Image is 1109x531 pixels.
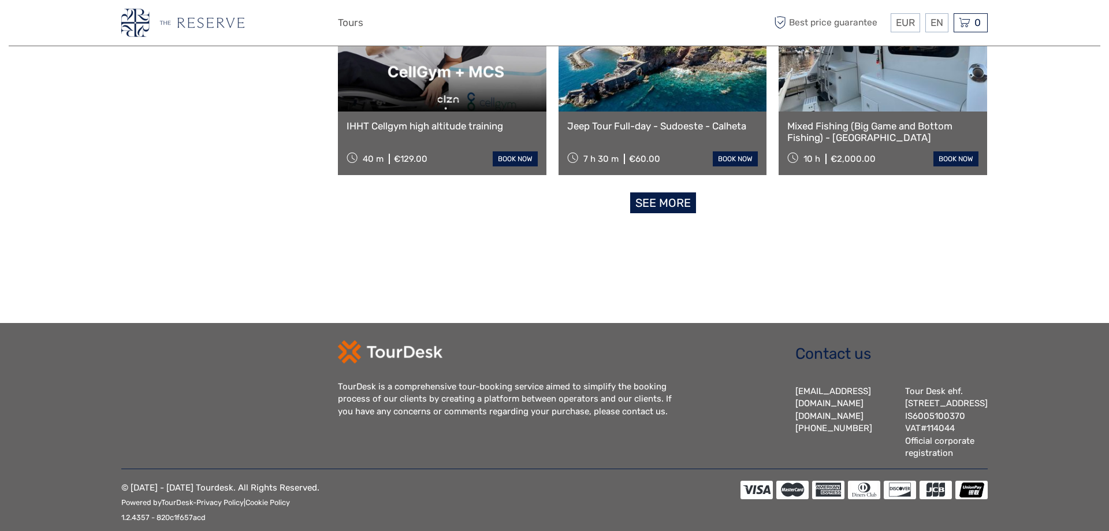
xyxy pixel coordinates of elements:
[363,154,384,164] span: 40 m
[795,411,864,421] a: [DOMAIN_NAME]
[629,154,660,164] div: €60.00
[933,151,978,166] a: book now
[795,385,894,460] div: [EMAIL_ADDRESS][DOMAIN_NAME] [PHONE_NUMBER]
[338,14,363,31] a: Tours
[831,154,876,164] div: €2,000.00
[925,13,948,32] div: EN
[347,120,538,132] a: IHHT Cellgym high altitude training
[795,345,988,363] h2: Contact us
[133,18,147,32] button: Open LiveChat chat widget
[394,154,427,164] div: €129.00
[16,20,131,29] p: We're away right now. Please check back later!
[121,481,319,525] p: © [DATE] - [DATE] Tourdesk. All Rights Reserved.
[896,17,915,28] span: EUR
[245,498,290,507] a: Cookie Policy
[196,498,244,507] a: Privacy Policy
[905,436,974,458] a: Official corporate registration
[803,154,820,164] span: 10 h
[567,120,758,132] a: Jeep Tour Full-day - Sudoeste - Calheta
[121,9,244,37] img: 3278-36be6d4b-08c9-4979-a83f-cba5f6b699ea_logo_small.png
[713,151,758,166] a: book now
[583,154,619,164] span: 7 h 30 m
[771,13,888,32] span: Best price guarantee
[630,192,696,214] a: See more
[740,481,988,499] img: accepted cards
[905,385,988,460] div: Tour Desk ehf. [STREET_ADDRESS] IS6005100370 VAT#114044
[121,513,206,522] small: 1.2.4357 - 820c1f657acd
[338,340,442,363] img: td-logo-white.png
[787,120,978,144] a: Mixed Fishing (Big Game and Bottom Fishing) - [GEOGRAPHIC_DATA]
[973,17,983,28] span: 0
[493,151,538,166] a: book now
[121,498,290,507] small: Powered by - |
[338,381,684,418] div: TourDesk is a comprehensive tour-booking service aimed to simplify the booking process of our cli...
[161,498,193,507] a: TourDesk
